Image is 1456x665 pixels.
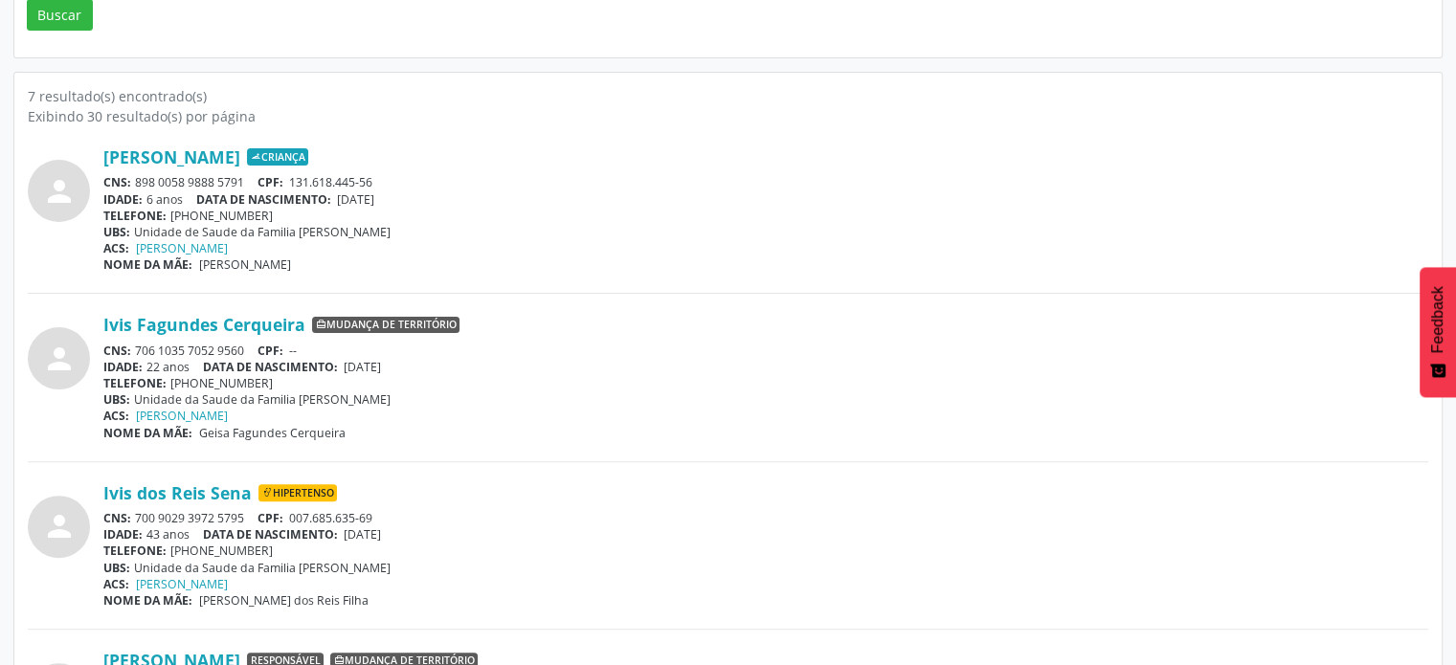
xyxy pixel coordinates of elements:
span: [DATE] [344,359,381,375]
span: ACS: [103,408,129,424]
span: ACS: [103,576,129,592]
i: person [42,174,77,209]
i: person [42,342,77,376]
div: Exibindo 30 resultado(s) por página [28,106,1428,126]
span: UBS: [103,560,130,576]
span: DATA DE NASCIMENTO: [203,526,338,543]
span: CNS: [103,343,131,359]
span: [DATE] [337,191,374,208]
span: DATA DE NASCIMENTO: [203,359,338,375]
span: CNS: [103,174,131,190]
div: 706 1035 7052 9560 [103,343,1428,359]
span: TELEFONE: [103,543,167,559]
div: [PHONE_NUMBER] [103,543,1428,559]
span: Feedback [1429,286,1446,353]
span: Hipertenso [258,484,337,501]
span: IDADE: [103,526,143,543]
span: CPF: [258,510,283,526]
span: UBS: [103,224,130,240]
span: IDADE: [103,359,143,375]
span: CPF: [258,174,283,190]
div: [PHONE_NUMBER] [103,208,1428,224]
div: Unidade da Saude da Familia [PERSON_NAME] [103,560,1428,576]
div: Unidade da Saude da Familia [PERSON_NAME] [103,391,1428,408]
span: CPF: [258,343,283,359]
a: Ivis Fagundes Cerqueira [103,314,305,335]
a: [PERSON_NAME] [136,240,228,256]
a: Ivis dos Reis Sena [103,482,252,503]
span: NOME DA MÃE: [103,256,192,273]
div: 898 0058 9888 5791 [103,174,1428,190]
span: Mudança de território [312,317,459,334]
div: 700 9029 3972 5795 [103,510,1428,526]
a: [PERSON_NAME] [136,576,228,592]
span: [PERSON_NAME] dos Reis Filha [199,592,369,609]
span: TELEFONE: [103,375,167,391]
div: Unidade de Saude da Familia [PERSON_NAME] [103,224,1428,240]
span: 007.685.635-69 [289,510,372,526]
div: 22 anos [103,359,1428,375]
span: IDADE: [103,191,143,208]
span: NOME DA MÃE: [103,425,192,441]
span: DATA DE NASCIMENTO: [196,191,331,208]
span: [DATE] [344,526,381,543]
span: Criança [247,148,308,166]
div: 43 anos [103,526,1428,543]
span: -- [289,343,297,359]
span: UBS: [103,391,130,408]
span: NOME DA MÃE: [103,592,192,609]
i: person [42,509,77,543]
span: CNS: [103,510,131,526]
span: Geisa Fagundes Cerqueira [199,425,346,441]
div: 7 resultado(s) encontrado(s) [28,86,1428,106]
span: 131.618.445-56 [289,174,372,190]
span: [PERSON_NAME] [199,256,291,273]
span: TELEFONE: [103,208,167,224]
a: [PERSON_NAME] [136,408,228,424]
a: [PERSON_NAME] [103,146,240,167]
span: ACS: [103,240,129,256]
div: 6 anos [103,191,1428,208]
div: [PHONE_NUMBER] [103,375,1428,391]
button: Feedback - Mostrar pesquisa [1420,267,1456,397]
